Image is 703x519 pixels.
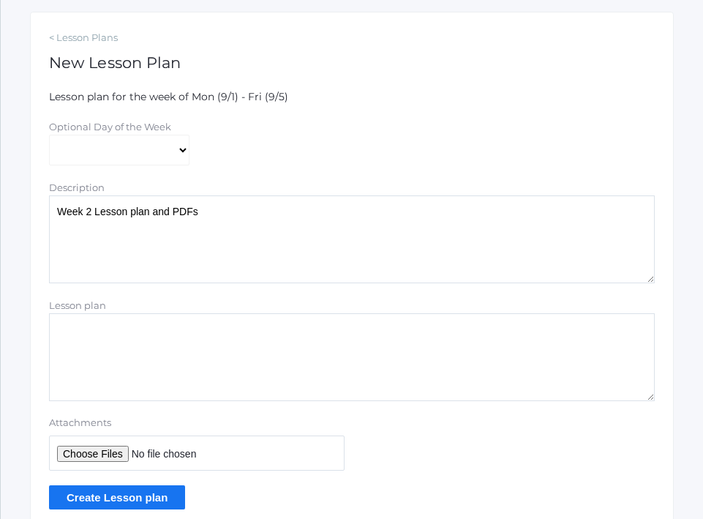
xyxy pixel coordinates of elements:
label: Description [49,182,105,193]
label: Lesson plan [49,299,106,311]
h1: New Lesson Plan [49,54,655,71]
label: Attachments [49,416,345,430]
span: Lesson plan for the week of Mon (9/1) - Fri (9/5) [49,90,288,103]
a: < Lesson Plans [49,31,655,45]
label: Optional Day of the Week [49,121,171,132]
input: Create Lesson plan [49,485,185,509]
